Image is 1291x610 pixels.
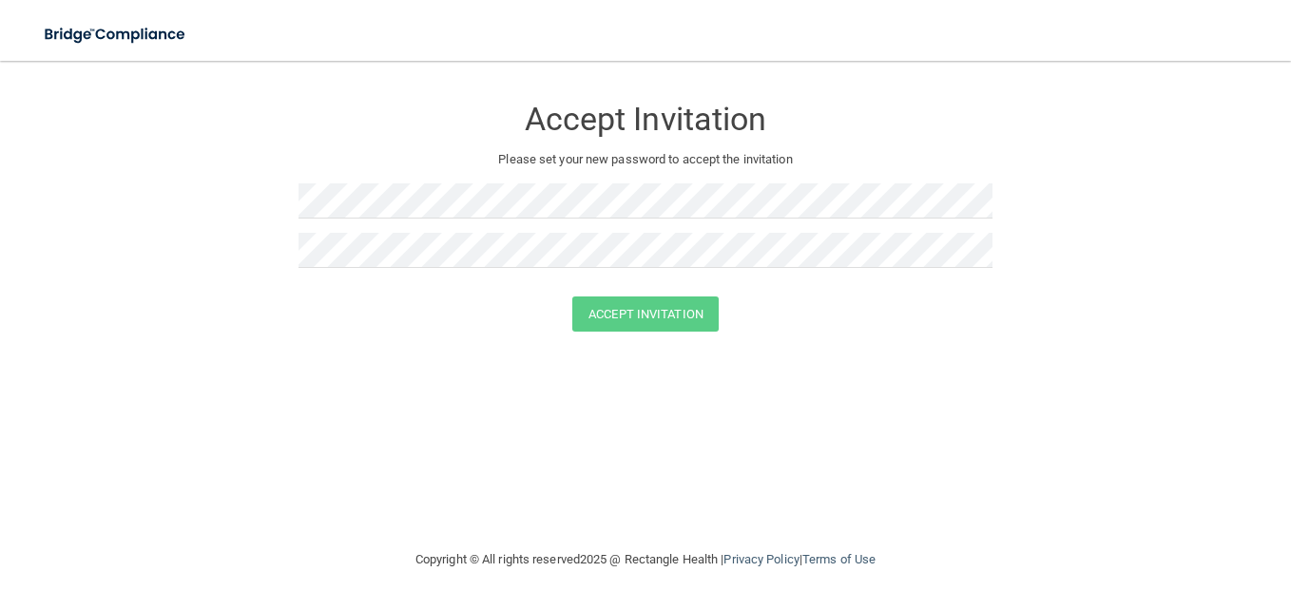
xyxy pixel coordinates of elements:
[29,15,203,54] img: bridge_compliance_login_screen.278c3ca4.svg
[723,552,799,566] a: Privacy Policy
[313,148,978,171] p: Please set your new password to accept the invitation
[299,529,992,590] div: Copyright © All rights reserved 2025 @ Rectangle Health | |
[299,102,992,137] h3: Accept Invitation
[802,552,876,566] a: Terms of Use
[572,296,719,332] button: Accept Invitation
